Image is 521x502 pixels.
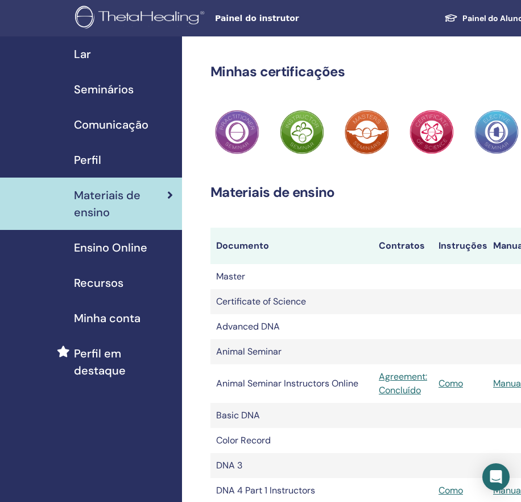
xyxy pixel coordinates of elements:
[373,228,433,264] th: Contratos
[74,310,140,327] span: Minha conta
[474,110,519,154] img: Practitioner
[75,6,208,31] img: logo.png
[74,187,167,221] span: Materiais de ensino
[444,13,458,23] img: graduation-cap-white.svg
[439,377,463,389] a: Como
[439,484,463,496] a: Como
[210,428,373,453] td: Color Record
[210,453,373,478] td: DNA 3
[210,403,373,428] td: Basic DNA
[210,264,373,289] td: Master
[210,228,373,264] th: Documento
[345,110,389,154] img: Practitioner
[433,228,487,264] th: Instruções
[210,289,373,314] td: Certificate of Science
[74,46,91,63] span: Lar
[74,345,173,379] span: Perfil em destaque
[210,339,373,364] td: Animal Seminar
[410,110,454,154] img: Practitioner
[74,116,148,133] span: Comunicação
[482,463,510,491] div: Open Intercom Messenger
[215,110,259,154] img: Practitioner
[210,364,373,403] td: Animal Seminar Instructors Online
[74,81,134,98] span: Seminários
[74,151,101,168] span: Perfil
[215,13,386,24] span: Painel do instrutor
[74,239,147,256] span: Ensino Online
[379,370,427,397] a: Agreement: Concluído
[280,110,324,154] img: Practitioner
[210,314,373,339] td: Advanced DNA
[74,274,123,291] span: Recursos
